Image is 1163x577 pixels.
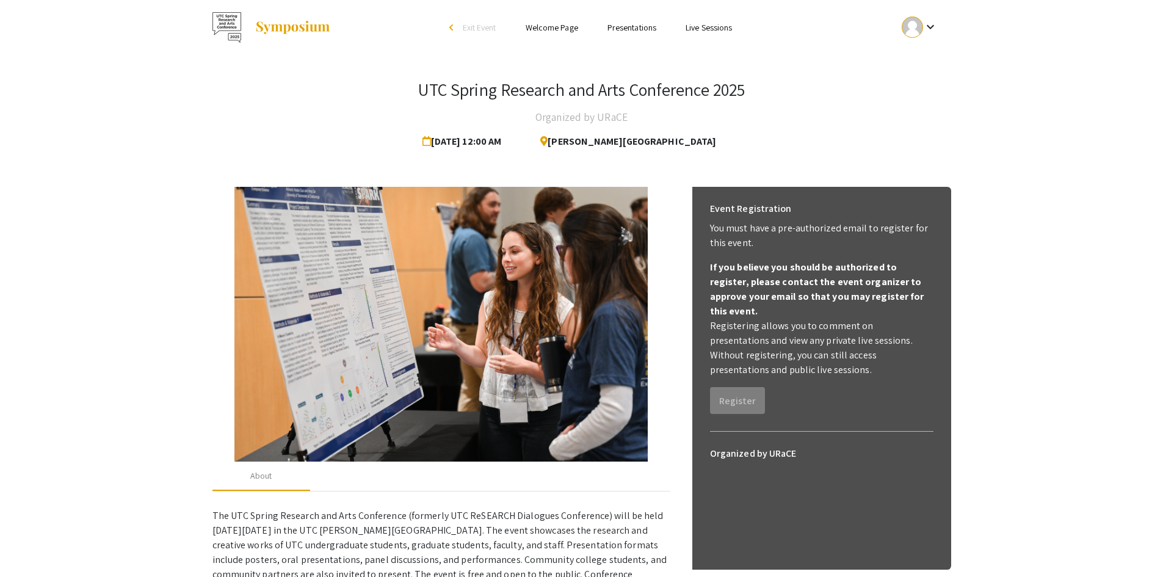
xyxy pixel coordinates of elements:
[923,20,938,34] mat-icon: Expand account dropdown
[255,20,331,35] img: Symposium by ForagerOne
[686,22,732,33] a: Live Sessions
[9,522,52,568] iframe: Chat
[212,12,331,43] a: UTC Spring Research and Arts Conference 2025
[710,319,933,377] p: Registering allows you to comment on presentations and view any private live sessions. Without re...
[463,22,496,33] span: Exit Event
[889,13,951,41] button: Expand account dropdown
[212,12,242,43] img: UTC Spring Research and Arts Conference 2025
[710,441,933,466] h6: Organized by URaCE
[710,387,765,414] button: Register
[710,221,933,250] p: You must have a pre-authorized email to register for this event.
[535,105,628,129] h4: Organized by URaCE
[418,79,745,100] h3: UTC Spring Research and Arts Conference 2025
[234,187,647,462] img: 5ffb669e-f7a1-45f1-8eed-5582248095ee.jpg
[526,22,578,33] a: Welcome Page
[710,261,924,318] b: If you believe you should be authorized to register, please contact the event organizer to approv...
[422,129,507,154] span: [DATE] 12:00 AM
[710,197,792,221] h6: Event Registration
[449,24,457,31] div: arrow_back_ios
[531,129,716,154] span: [PERSON_NAME][GEOGRAPHIC_DATA]
[607,22,656,33] a: Presentations
[250,470,272,482] div: About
